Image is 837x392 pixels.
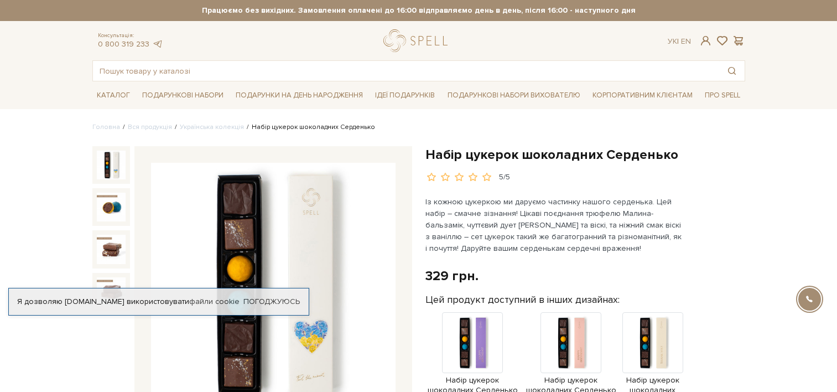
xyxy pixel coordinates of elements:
[425,196,685,254] p: Із кожною цукеркою ми даруємо частинку нашого серденька. Цей набір – смачне зізнання! Цікаві поєд...
[383,29,453,52] a: logo
[540,312,601,373] img: Продукт
[499,172,510,183] div: 5/5
[425,293,620,306] label: Цей продукт доступний в інших дизайнах:
[668,37,691,47] div: Ук
[588,86,697,105] a: Корпоративним клієнтам
[442,312,503,373] img: Продукт
[97,151,126,179] img: Набір цукерок шоколадних Серденько
[425,146,745,163] h1: Набір цукерок шоколадних Серденько
[189,297,240,306] a: файли cookie
[92,87,134,104] a: Каталог
[180,123,244,131] a: Українська колекція
[92,123,120,131] a: Головна
[93,61,719,81] input: Пошук товару у каталозі
[98,32,163,39] span: Консультація:
[677,37,679,46] span: |
[681,37,691,46] a: En
[97,193,126,221] img: Набір цукерок шоколадних Серденько
[9,297,309,307] div: Я дозволяю [DOMAIN_NAME] використовувати
[622,312,683,373] img: Продукт
[128,123,172,131] a: Вся продукція
[719,61,745,81] button: Пошук товару у каталозі
[92,6,745,16] strong: Працюємо без вихідних. Замовлення оплачені до 16:00 відправляємо день в день, після 16:00 - насту...
[231,87,367,104] a: Подарунки на День народження
[97,235,126,264] img: Набір цукерок шоколадних Серденько
[371,87,439,104] a: Ідеї подарунків
[244,122,375,132] li: Набір цукерок шоколадних Серденько
[443,86,585,105] a: Подарункові набори вихователю
[152,39,163,49] a: telegram
[700,87,745,104] a: Про Spell
[98,39,149,49] a: 0 800 319 233
[97,277,126,306] img: Набір цукерок шоколадних Серденько
[243,297,300,307] a: Погоджуюсь
[138,87,228,104] a: Подарункові набори
[425,267,479,285] div: 329 грн.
